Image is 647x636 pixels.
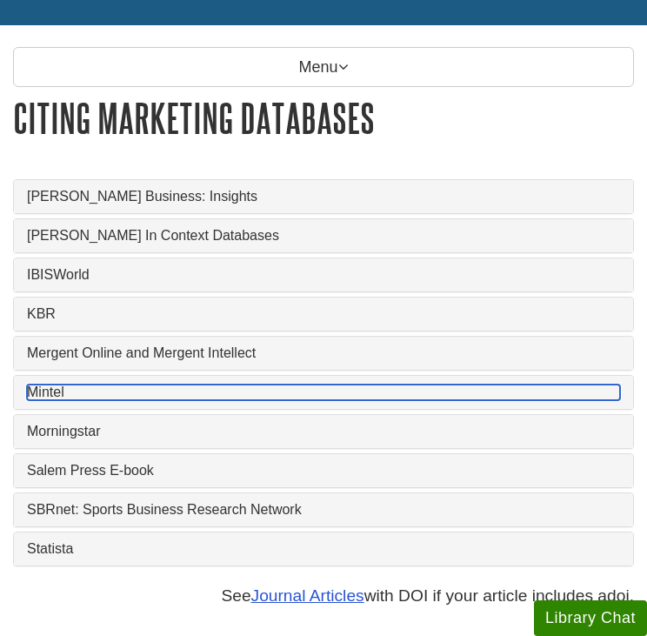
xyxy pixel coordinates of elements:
a: Statista [27,541,620,557]
a: Morningstar [27,424,620,439]
a: [PERSON_NAME] In Context Databases [27,228,620,244]
a: [PERSON_NAME] Business: Insights [27,189,620,204]
a: Mergent Online and Mergent Intellect [27,345,620,361]
button: Library Chat [534,600,647,636]
a: SBRnet: Sports Business Research Network [27,502,620,518]
p: Menu [13,47,634,87]
a: IBISWorld [27,267,620,283]
p: See with DOI if your article includes a . [13,584,634,609]
a: Journal Articles [251,586,364,605]
a: Salem Press E-book [27,463,620,479]
abbr: digital object identifier such as 10.1177/‌1032373210373619 [607,586,630,605]
h1: Citing Marketing Databases [13,96,634,140]
a: Mintel [27,385,620,400]
a: KBR [27,306,620,322]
